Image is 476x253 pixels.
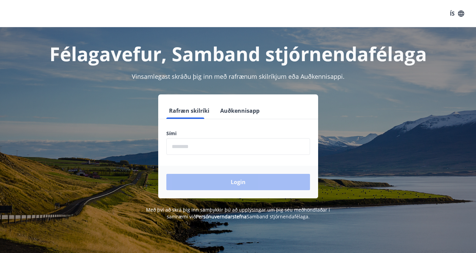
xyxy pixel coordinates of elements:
button: Rafræn skilríki [166,103,212,119]
button: ÍS [446,7,468,20]
span: Vinsamlegast skráðu þig inn með rafrænum skilríkjum eða Auðkennisappi. [132,72,345,80]
label: Sími [166,130,310,137]
h1: Félagavefur, Samband stjórnendafélaga [8,41,468,67]
span: Með því að skrá þig inn samþykkir þú að upplýsingar um þig séu meðhöndlaðar í samræmi við Samband... [146,206,330,220]
a: Persónuverndarstefna [196,213,247,220]
button: Auðkennisapp [218,103,262,119]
